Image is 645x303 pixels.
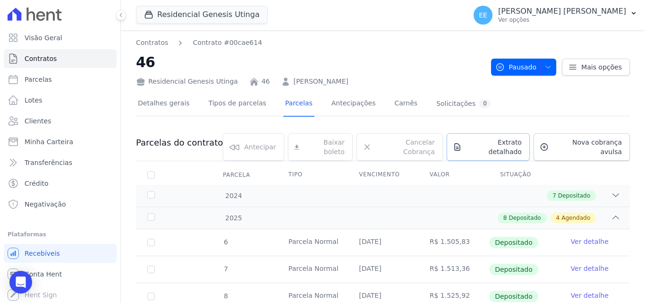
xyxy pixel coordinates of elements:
span: Conta Hent [25,269,62,279]
a: Negativação [4,195,117,214]
button: Residencial Genesis Utinga [136,6,268,24]
span: Recebíveis [25,249,60,258]
div: Open Intercom Messenger [9,271,32,294]
a: Antecipações [330,92,378,117]
a: Clientes [4,112,117,130]
td: R$ 1.513,36 [418,256,489,283]
button: Pausado [491,59,556,76]
a: Detalhes gerais [136,92,192,117]
span: Mais opções [581,62,622,72]
span: Depositado [509,214,541,222]
span: Pausado [495,59,536,76]
a: Tipos de parcelas [207,92,268,117]
td: [DATE] [348,229,418,256]
span: Contratos [25,54,57,63]
h2: 46 [136,52,484,73]
a: Transferências [4,153,117,172]
span: 7 [552,191,556,200]
td: Parcela Normal [277,256,348,283]
a: Mais opções [562,59,630,76]
a: Ver detalhe [571,264,609,273]
th: Valor [418,165,489,185]
td: Parcela Normal [277,229,348,256]
a: Extrato detalhado [447,133,530,161]
a: Visão Geral [4,28,117,47]
a: Parcelas [4,70,117,89]
input: Só é possível selecionar pagamentos em aberto [147,239,155,246]
span: Depositado [489,237,538,248]
td: R$ 1.505,83 [418,229,489,256]
span: Visão Geral [25,33,62,43]
a: Minha Carteira [4,132,117,151]
span: 7 [223,265,228,273]
span: EE [479,12,487,18]
a: Recebíveis [4,244,117,263]
a: Contratos [136,38,168,48]
a: Contratos [4,49,117,68]
th: Vencimento [348,165,418,185]
span: Transferências [25,158,72,167]
nav: Breadcrumb [136,38,484,48]
a: [PERSON_NAME] [293,77,348,87]
a: Contrato #00cae614 [193,38,262,48]
a: Ver detalhe [571,237,609,246]
span: Nova cobrança avulsa [552,138,622,156]
button: EE [PERSON_NAME] [PERSON_NAME] Ver opções [466,2,645,28]
h3: Parcelas do contrato [136,137,223,148]
span: Depositado [489,291,538,302]
a: Parcelas [283,92,314,117]
p: Ver opções [498,16,626,24]
span: Parcelas [25,75,52,84]
a: Solicitações0 [434,92,492,117]
a: Lotes [4,91,117,110]
span: Lotes [25,95,42,105]
span: Clientes [25,116,51,126]
span: Crédito [25,179,49,188]
a: Conta Hent [4,265,117,284]
a: 46 [262,77,270,87]
div: Solicitações [436,99,491,108]
span: 4 [556,214,560,222]
p: [PERSON_NAME] [PERSON_NAME] [498,7,626,16]
input: Só é possível selecionar pagamentos em aberto [147,266,155,273]
span: Depositado [558,191,590,200]
span: 8 [503,214,507,222]
a: Ver detalhe [571,291,609,300]
span: Minha Carteira [25,137,73,147]
div: Plataformas [8,229,113,240]
span: Agendado [561,214,590,222]
span: Depositado [489,264,538,275]
span: 6 [223,238,228,246]
th: Situação [489,165,559,185]
div: Residencial Genesis Utinga [136,77,238,87]
th: Tipo [277,165,348,185]
td: [DATE] [348,256,418,283]
span: Extrato detalhado [466,138,522,156]
input: Só é possível selecionar pagamentos em aberto [147,293,155,300]
span: Negativação [25,199,66,209]
nav: Breadcrumb [136,38,262,48]
a: Nova cobrança avulsa [534,133,630,161]
div: Parcela [212,165,262,184]
span: 8 [223,292,228,300]
a: Carnês [392,92,419,117]
a: Crédito [4,174,117,193]
div: 0 [479,99,491,108]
